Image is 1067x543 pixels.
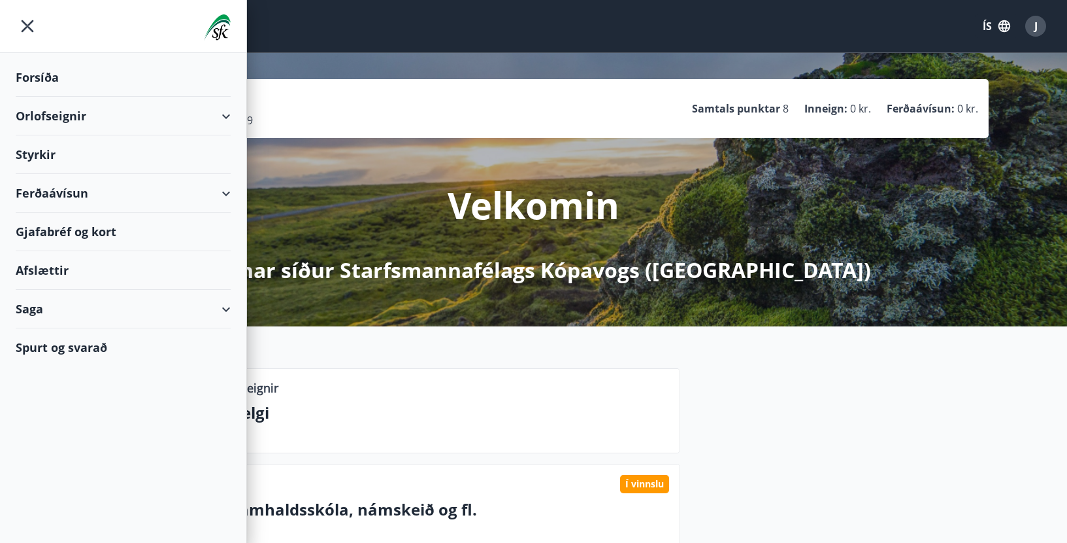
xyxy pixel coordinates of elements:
p: Lausar orlofseignir [175,379,278,396]
p: Ferðaávísun : [887,101,955,116]
div: Afslættir [16,251,231,290]
span: 8 [783,101,789,116]
div: Ferðaávísun [16,174,231,213]
div: Í vinnslu [620,475,669,493]
span: 0 kr. [850,101,871,116]
div: Saga [16,290,231,328]
div: Spurt og svarað [16,328,231,366]
p: Samtals punktar [692,101,780,116]
div: Styrkir [16,135,231,174]
p: Næstu helgi [175,402,669,424]
button: ÍS [976,14,1017,38]
span: 0 kr. [957,101,978,116]
div: Gjafabréf og kort [16,213,231,251]
button: J [1020,10,1051,42]
div: Orlofseignir [16,97,231,135]
img: union_logo [204,14,231,41]
p: Nám í framhaldsskóla, námskeið og fl. [175,499,669,521]
div: Forsíða [16,58,231,97]
p: Inneign : [804,101,847,116]
p: Velkomin [448,180,619,230]
p: á Mínar síður Starfsmannafélags Kópavogs ([GEOGRAPHIC_DATA]) [196,256,871,285]
span: J [1034,19,1038,33]
button: menu [16,14,39,38]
